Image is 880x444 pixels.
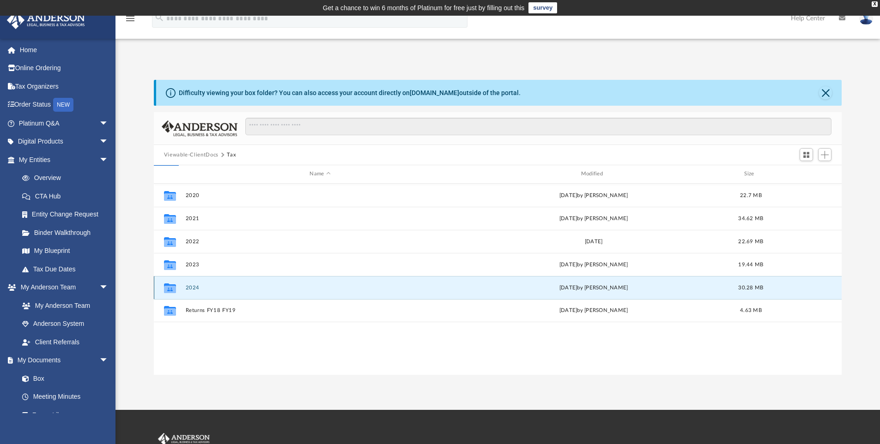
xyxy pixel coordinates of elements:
[738,239,763,244] span: 22.69 MB
[738,262,763,267] span: 19.44 MB
[740,192,762,198] span: 22.7 MB
[185,307,455,313] button: Returns FY18 FY19
[6,114,122,132] a: Platinum Q&Aarrow_drop_down
[13,296,113,315] a: My Anderson Team
[185,170,455,178] div: Name
[410,89,459,96] a: [DOMAIN_NAME]
[154,184,842,375] div: grid
[99,114,118,133] span: arrow_drop_down
[125,18,136,24] a: menu
[6,278,118,297] a: My Anderson Teamarrow_drop_down
[99,278,118,297] span: arrow_drop_down
[99,132,118,151] span: arrow_drop_down
[459,214,728,222] div: [DATE] by [PERSON_NAME]
[158,170,181,178] div: id
[459,191,728,199] div: [DATE] by [PERSON_NAME]
[13,388,118,406] a: Meeting Minutes
[13,223,122,242] a: Binder Walkthrough
[13,333,118,351] a: Client Referrals
[179,88,521,98] div: Difficulty viewing your box folder? You can also access your account directly on outside of the p...
[738,216,763,221] span: 34.62 MB
[4,11,88,29] img: Anderson Advisors Platinum Portal
[227,151,236,159] button: Tax
[859,12,873,25] img: User Pic
[740,308,762,313] span: 4.63 MB
[459,306,728,315] div: [DATE] by [PERSON_NAME]
[185,239,455,245] button: 2022
[13,369,113,388] a: Box
[323,2,525,13] div: Get a chance to win 6 months of Platinum for free just by filling out this
[819,86,832,99] button: Close
[185,285,455,291] button: 2024
[6,351,118,370] a: My Documentsarrow_drop_down
[800,148,813,161] button: Switch to Grid View
[6,59,122,78] a: Online Ordering
[13,242,118,260] a: My Blueprint
[53,98,73,112] div: NEW
[13,406,113,424] a: Forms Library
[13,205,122,224] a: Entity Change Request
[528,2,557,13] a: survey
[459,170,728,178] div: Modified
[185,216,455,222] button: 2021
[459,237,728,246] div: [DATE]
[125,13,136,24] i: menu
[154,12,164,23] i: search
[459,260,728,269] div: [DATE] by [PERSON_NAME]
[13,187,122,205] a: CTA Hub
[185,262,455,268] button: 2023
[13,169,122,187] a: Overview
[738,285,763,290] span: 30.28 MB
[6,132,122,151] a: Digital Productsarrow_drop_down
[245,118,831,135] input: Search files and folders
[459,283,728,292] div: [DATE] by [PERSON_NAME]
[13,260,122,278] a: Tax Due Dates
[99,351,118,370] span: arrow_drop_down
[13,315,118,333] a: Anderson System
[732,170,769,178] div: Size
[6,41,122,59] a: Home
[818,148,832,161] button: Add
[164,151,218,159] button: Viewable-ClientDocs
[6,77,122,96] a: Tax Organizers
[185,192,455,198] button: 2020
[773,170,838,178] div: id
[872,1,878,7] div: close
[6,150,122,169] a: My Entitiesarrow_drop_down
[99,150,118,169] span: arrow_drop_down
[6,96,122,114] a: Order StatusNEW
